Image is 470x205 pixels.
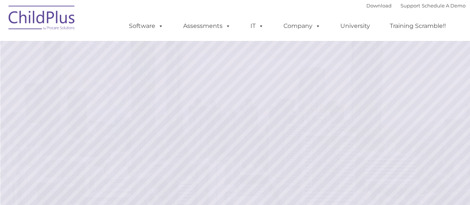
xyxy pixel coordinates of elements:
img: ChildPlus by Procare Solutions [5,0,79,38]
a: Learn More [319,129,399,150]
a: IT [243,19,271,33]
a: Assessments [176,19,238,33]
a: University [333,19,377,33]
a: Download [366,3,392,9]
a: Company [276,19,328,33]
a: Schedule A Demo [422,3,466,9]
font: | [366,3,466,9]
a: Software [121,19,171,33]
a: Training Scramble!! [382,19,453,33]
a: Support [401,3,420,9]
